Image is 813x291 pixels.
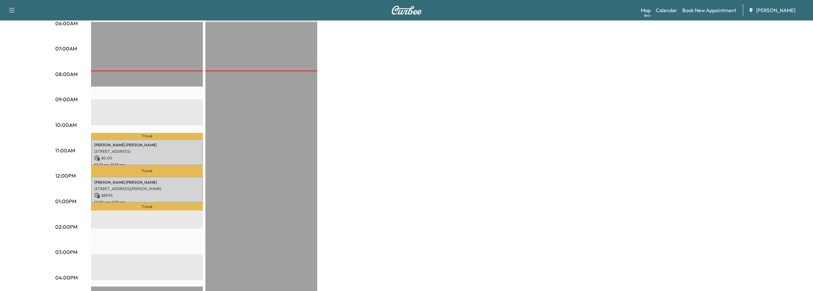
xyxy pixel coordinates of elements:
[55,96,78,103] p: 09:00AM
[644,13,651,18] div: Beta
[94,180,200,185] p: [PERSON_NAME] [PERSON_NAME]
[55,45,77,52] p: 07:00AM
[94,186,200,191] p: [STREET_ADDRESS][PERSON_NAME]
[94,142,200,148] p: [PERSON_NAME] [PERSON_NAME]
[55,147,75,154] p: 11:00AM
[55,172,76,180] p: 12:00PM
[656,6,677,14] a: Calendar
[55,223,77,231] p: 02:00PM
[55,248,77,256] p: 03:00PM
[641,6,651,14] a: MapBeta
[94,200,200,205] p: 12:00 pm - 1:00 pm
[91,203,203,211] p: Travel
[91,165,203,177] p: Travel
[55,121,77,129] p: 10:00AM
[682,6,736,14] a: Book New Appointment
[55,70,78,78] p: 08:00AM
[756,6,795,14] span: [PERSON_NAME]
[55,274,78,281] p: 04:00PM
[94,193,200,198] p: $ 89.95
[94,162,200,167] p: 10:33 am - 11:33 am
[55,197,76,205] p: 01:00PM
[91,133,203,139] p: Travel
[94,155,200,161] p: $ 0.00
[94,149,200,154] p: [STREET_ADDRESS]
[391,6,422,15] img: Curbee Logo
[55,19,78,27] p: 06:00AM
